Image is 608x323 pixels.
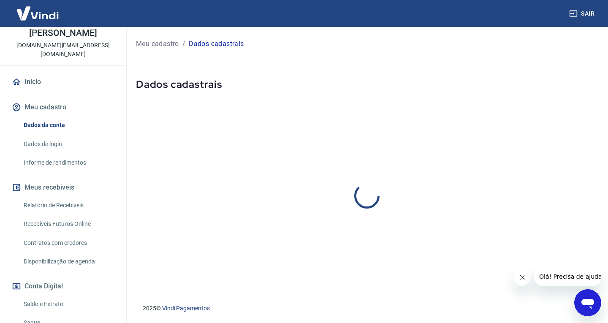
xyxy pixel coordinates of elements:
[162,305,210,312] a: Vindi Pagamentos
[143,304,588,313] p: 2025 ©
[29,29,97,38] p: [PERSON_NAME]
[10,0,65,26] img: Vindi
[5,6,71,13] span: Olá! Precisa de ajuda?
[534,267,601,286] iframe: Mensagem da empresa
[10,178,116,197] button: Meus recebíveis
[20,234,116,252] a: Contratos com credores
[20,215,116,233] a: Recebíveis Futuros Online
[574,289,601,316] iframe: Botão para abrir a janela de mensagens
[136,39,179,49] a: Meu cadastro
[20,197,116,214] a: Relatório de Recebíveis
[514,269,531,286] iframe: Fechar mensagem
[182,39,185,49] p: /
[7,41,119,59] p: [DOMAIN_NAME][EMAIL_ADDRESS][DOMAIN_NAME]
[136,78,598,91] h5: Dados cadastrais
[20,154,116,171] a: Informe de rendimentos
[20,296,116,313] a: Saldo e Extrato
[20,253,116,270] a: Disponibilização de agenda
[20,117,116,134] a: Dados da conta
[10,277,116,296] button: Conta Digital
[20,136,116,153] a: Dados de login
[189,39,244,49] p: Dados cadastrais
[10,73,116,91] a: Início
[10,98,116,117] button: Meu cadastro
[567,6,598,22] button: Sair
